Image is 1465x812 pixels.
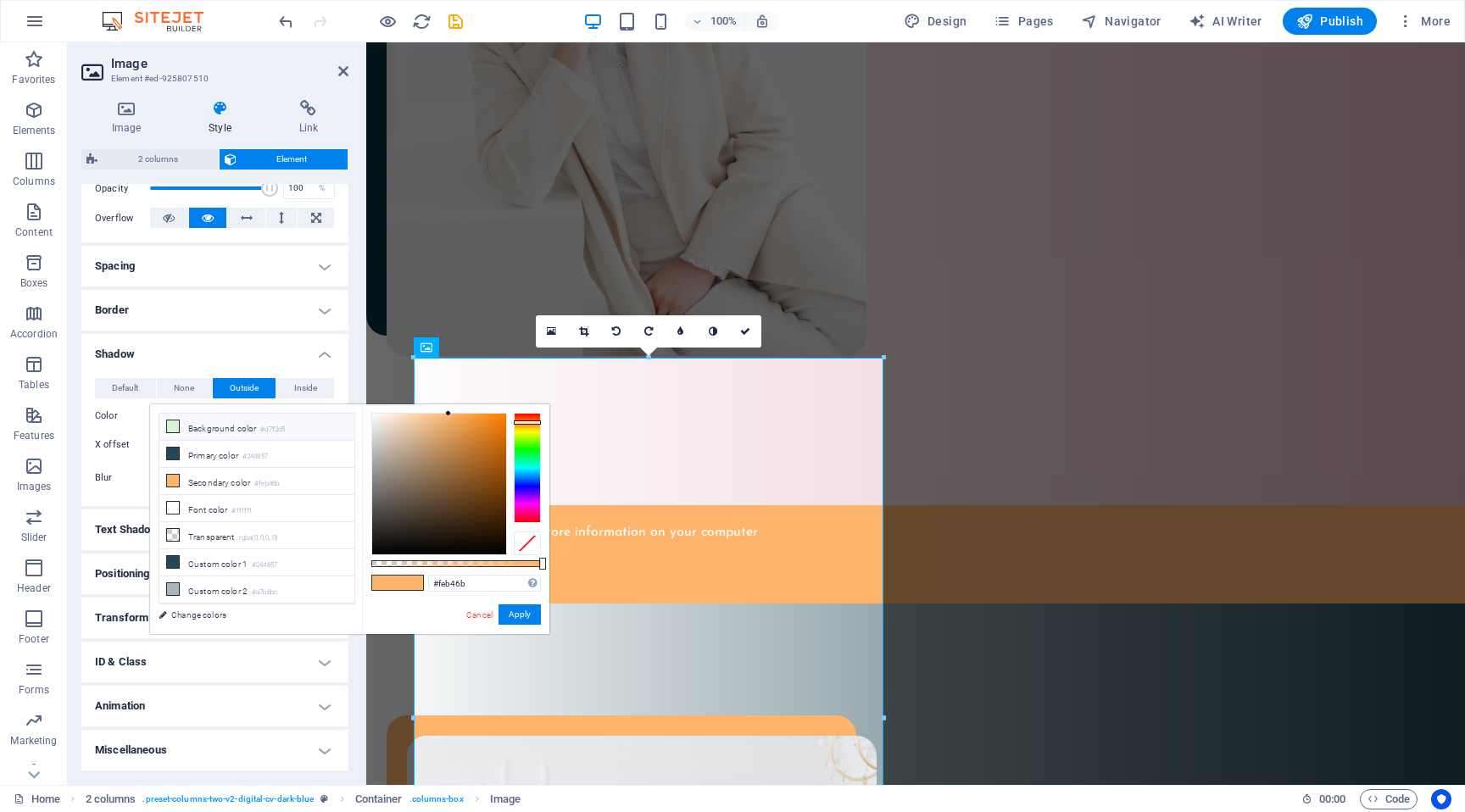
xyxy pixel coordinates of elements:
[81,509,348,550] h4: Text Shadow
[14,789,60,809] a: Click to cancel selection. Double-click to open Pages
[239,532,279,544] small: rgba(0,0,0,.0)
[81,553,348,594] h4: Positioning
[904,13,967,30] span: Design
[86,789,136,809] span: Click to select. Double-click to edit
[159,468,354,495] li: Secondary color
[81,100,178,136] h4: Image
[95,184,150,193] label: Opacity
[97,11,225,31] img: Editor Logo
[446,12,465,31] i: Save (Ctrl+S)
[897,8,974,35] button: Design
[355,789,403,809] span: Click to select. Double-click to edit
[499,604,541,625] button: Apply
[95,378,156,398] button: Default
[1390,8,1457,35] button: More
[20,276,48,290] p: Boxes
[178,100,268,136] h4: Style
[19,632,49,646] p: Footer
[111,56,348,71] h2: Image
[1189,13,1262,30] span: AI Writer
[174,378,194,398] span: None
[1368,789,1410,809] span: Code
[490,789,521,809] span: Click to select. Double-click to edit
[81,598,348,638] h4: Transform
[445,11,465,31] button: save
[377,11,398,31] button: Click here to leave preview mode and continue editing
[142,789,314,809] span: . preset-columns-two-v2-digital-cv-dark-blue
[213,378,276,398] button: Outside
[242,149,343,170] span: Element
[10,734,57,748] p: Marketing
[231,505,252,517] small: #ffffff
[276,11,296,31] button: undo
[536,315,568,348] a: Select files from the file manager, stock photos, or upload file(s)
[320,794,328,804] i: This element is a customizable preset
[665,315,697,348] a: Blur
[1081,13,1161,30] span: Navigator
[252,587,277,598] small: #a7b6bc
[95,473,150,482] label: Blur
[1397,13,1451,30] span: More
[95,209,150,229] label: Overflow
[260,424,285,436] small: #d7f2d5
[514,531,541,555] div: Clear Color Selection
[568,315,600,348] a: Crop mode
[86,789,521,809] nav: breadcrumb
[697,315,729,348] a: Greyscale
[398,576,423,590] span: #feb46b
[252,559,277,571] small: #244857
[254,478,279,490] small: #feb46b
[987,8,1060,35] button: Pages
[81,290,348,331] h4: Border
[294,378,317,398] span: Inside
[994,13,1053,30] span: Pages
[269,100,348,136] h4: Link
[755,14,770,29] i: On resize automatically adjust zoom level to fit chosen device.
[465,609,494,621] a: Cancel
[159,576,354,603] li: Custom color 2
[1331,793,1334,805] span: :
[372,576,398,590] span: #feb46b
[17,480,52,493] p: Images
[13,124,56,137] p: Elements
[276,12,296,31] i: Undo: Change background color (Ctrl+Z)
[159,549,354,576] li: Custom color 1
[159,522,354,549] li: Transparent
[10,327,58,341] p: Accordion
[12,73,55,86] p: Favorites
[111,71,315,86] h3: Element #ed-925807510
[242,451,268,463] small: #244857
[1301,789,1346,809] h6: Session time
[685,11,745,31] button: 100%
[1319,789,1345,809] span: 00 00
[150,604,347,626] a: Change colors
[81,730,348,770] h4: Miscellaneous
[81,642,348,682] h4: ID & Class
[19,683,49,697] p: Forms
[159,414,354,441] li: Background color
[95,440,150,449] label: X offset
[412,12,432,31] i: Reload page
[81,149,219,170] button: 2 columns
[1431,789,1451,809] button: Usercentrics
[81,246,348,286] h4: Spacing
[13,175,55,188] p: Columns
[159,441,354,468] li: Primary color
[1283,8,1377,35] button: Publish
[21,531,47,544] p: Slider
[230,378,259,398] span: Outside
[1296,13,1363,30] span: Publish
[276,378,334,398] button: Inside
[17,581,51,595] p: Header
[81,334,348,364] h4: Shadow
[632,315,665,348] a: Rotate right 90°
[310,178,334,198] div: %
[95,406,150,426] label: Color
[159,495,354,522] li: Font color
[1074,8,1168,35] button: Navigator
[729,315,761,348] a: Confirm ( ⌘ ⏎ )
[81,686,348,726] h4: Animation
[600,315,632,348] a: Rotate left 90°
[157,378,212,398] button: None
[1182,8,1269,35] button: AI Writer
